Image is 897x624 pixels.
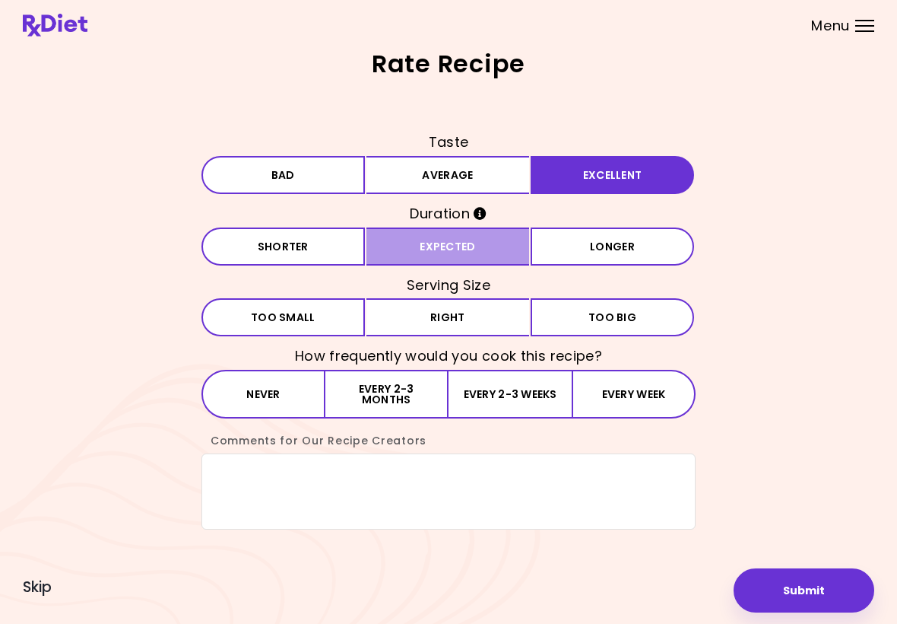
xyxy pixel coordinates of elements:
label: Comments for Our Recipe Creators [201,433,426,448]
button: Excellent [531,156,694,194]
h3: Duration [201,202,696,226]
h3: Taste [201,130,696,154]
i: Info [474,207,487,220]
img: RxDiet [23,14,87,37]
h3: Serving Size [201,273,696,298]
button: Shorter [201,228,365,266]
button: Expected [366,228,530,266]
button: Right [366,298,530,336]
button: Average [366,156,530,194]
h3: How frequently would you cook this recipe? [201,344,696,368]
span: Menu [811,19,850,33]
button: Too big [531,298,694,336]
button: Skip [23,579,52,596]
button: Every 2-3 weeks [448,370,572,419]
button: Longer [531,228,694,266]
span: Too small [251,312,315,323]
button: Submit [734,568,874,613]
button: Every week [572,370,696,419]
h2: Rate Recipe [23,52,874,76]
button: Never [201,370,325,419]
button: Bad [201,156,365,194]
button: Every 2-3 months [325,370,448,419]
span: Too big [588,312,636,323]
button: Too small [201,298,365,336]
